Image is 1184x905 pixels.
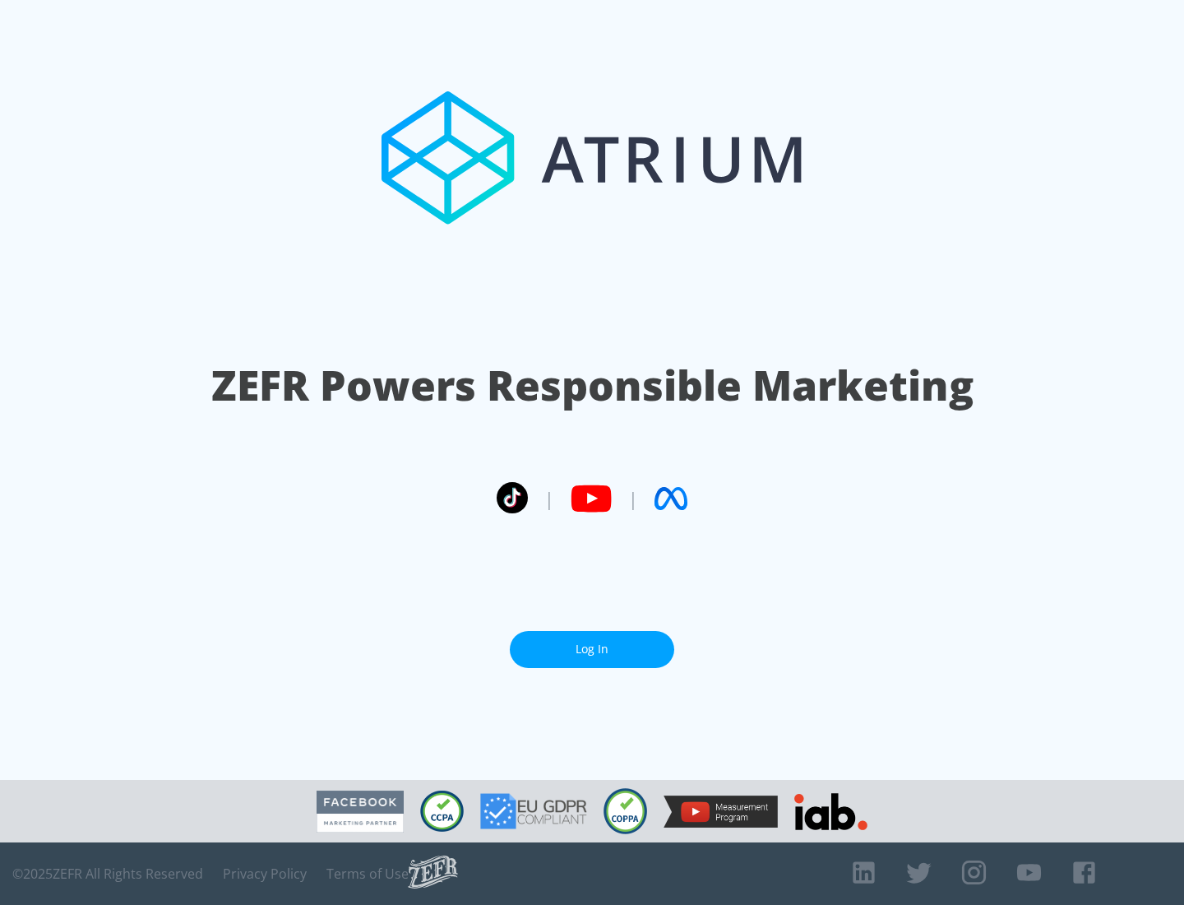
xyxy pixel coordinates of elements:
a: Log In [510,631,674,668]
a: Privacy Policy [223,866,307,882]
span: | [544,486,554,511]
img: YouTube Measurement Program [664,796,778,828]
a: Terms of Use [326,866,409,882]
span: © 2025 ZEFR All Rights Reserved [12,866,203,882]
h1: ZEFR Powers Responsible Marketing [211,357,974,414]
span: | [628,486,638,511]
img: COPPA Compliant [604,788,647,834]
img: GDPR Compliant [480,793,587,829]
img: IAB [794,793,867,830]
img: CCPA Compliant [420,791,464,832]
img: Facebook Marketing Partner [317,791,404,833]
